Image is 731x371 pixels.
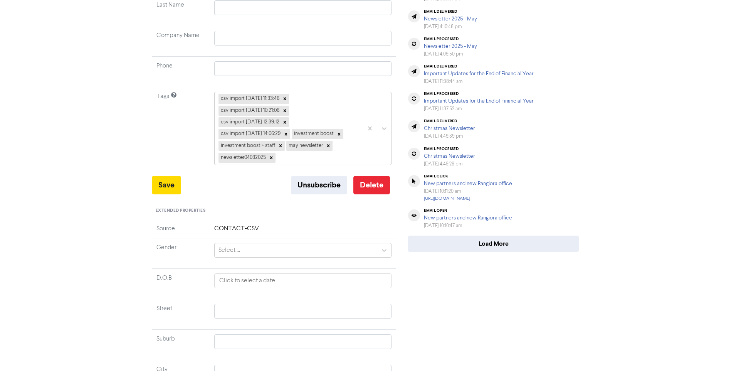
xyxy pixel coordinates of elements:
div: email processed [424,147,475,151]
div: email processed [424,37,477,41]
div: email processed [424,91,534,96]
a: Newsletter 2025 - May [424,44,477,49]
div: may newsletter [286,141,324,151]
a: Newsletter 2025 - May [424,16,477,22]
button: Save [152,176,181,194]
td: Company Name [152,26,210,57]
div: csv import [DATE] 10:21:06 [218,106,281,116]
button: Unsubscribe [291,176,347,194]
button: Delete [353,176,390,194]
div: csv import [DATE] 14:06:29 [218,129,282,139]
div: csv import [DATE] 12:39:12 [218,117,281,127]
td: Source [152,224,210,238]
div: email delivered [424,119,475,123]
div: investment boost [292,129,335,139]
div: email open [424,208,512,213]
div: [DATE] 4:09:50 pm [424,51,477,58]
div: newsletter04032025 [218,153,267,163]
div: [DATE] 11:38:44 am [424,78,534,85]
td: Phone [152,57,210,87]
div: [DATE] 4:49:39 pm [424,133,475,140]
div: [DATE] 4:49:26 pm [424,160,475,168]
a: [URL][DOMAIN_NAME] [424,196,470,201]
td: Tags [152,87,210,176]
td: Street [152,299,210,329]
div: [DATE] 10:10:47 am [424,222,512,229]
div: email click [424,174,512,179]
td: Gender [152,238,210,268]
a: New partners and new Rangiora office [424,181,512,186]
div: [DATE] 11:37:52 am [424,105,534,113]
div: Extended Properties [152,204,397,218]
div: investment boost + staff [218,141,276,151]
a: Important Updates for the End of Financial Year [424,98,534,104]
a: Christmas Newsletter [424,153,475,159]
iframe: Chat Widget [692,334,731,371]
div: email delivered [424,64,534,69]
div: email delivered [424,9,477,14]
div: [DATE] 10:11:20 am [424,188,512,195]
td: Suburb [152,329,210,360]
td: D.O.B [152,268,210,299]
a: New partners and new Rangiora office [424,215,512,221]
button: Load More [408,236,579,252]
a: Important Updates for the End of Financial Year [424,71,534,76]
div: csv import [DATE] 11:33:46 [218,94,281,104]
a: Christmas Newsletter [424,126,475,131]
div: Select ... [218,246,240,255]
div: [DATE] 4:10:48 pm [424,23,477,30]
input: Click to select a date [214,273,392,288]
td: CONTACT-CSV [210,224,397,238]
